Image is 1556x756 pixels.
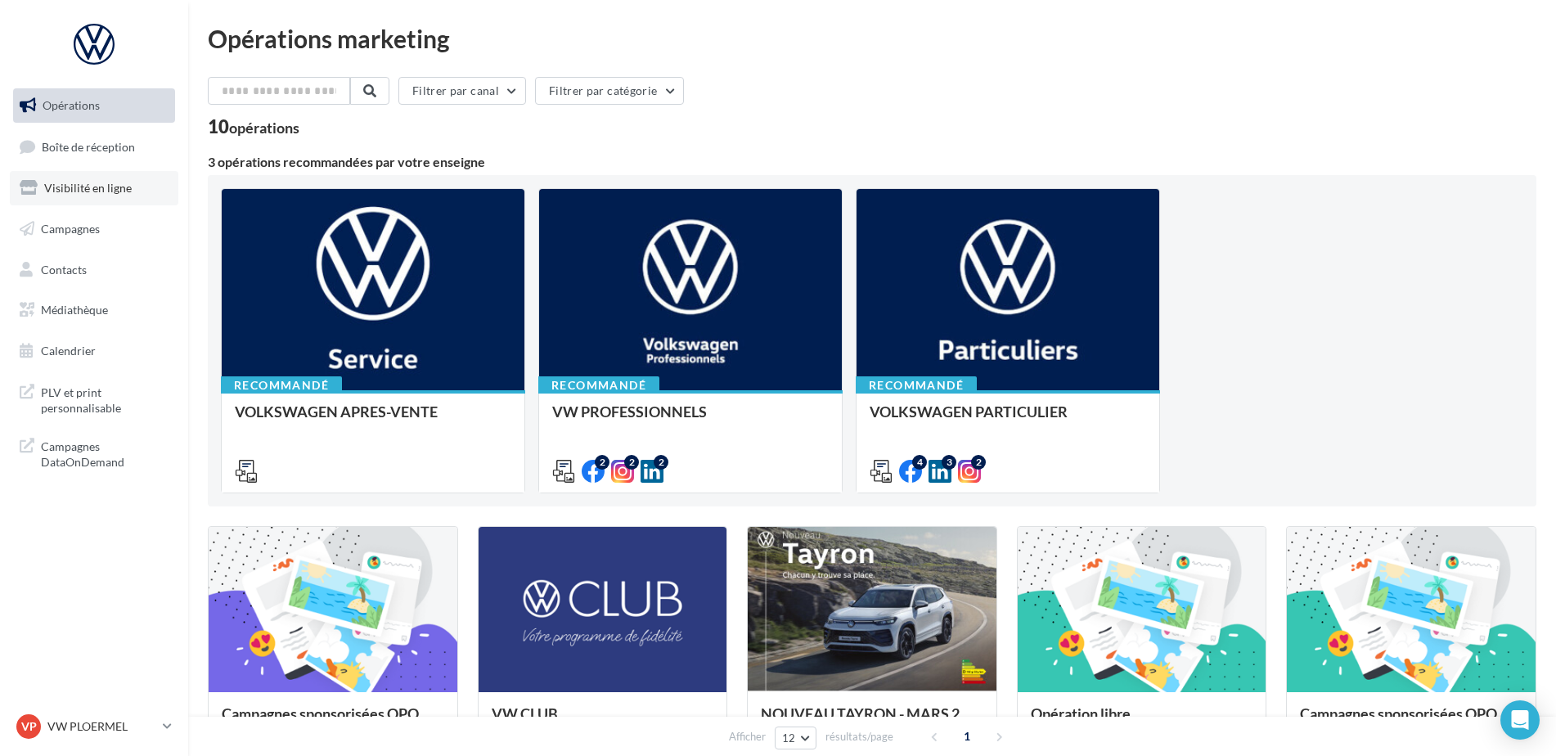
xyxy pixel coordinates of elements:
[942,455,956,470] div: 3
[595,455,609,470] div: 2
[235,403,511,436] div: VOLKSWAGEN APRES-VENTE
[41,435,169,470] span: Campagnes DataOnDemand
[10,334,178,368] a: Calendrier
[856,376,977,394] div: Recommandé
[41,262,87,276] span: Contacts
[43,98,100,112] span: Opérations
[13,711,175,742] a: VP VW PLOERMEL
[208,118,299,136] div: 10
[10,429,178,477] a: Campagnes DataOnDemand
[954,723,980,749] span: 1
[492,705,714,738] div: VW CLUB
[221,376,342,394] div: Recommandé
[41,344,96,358] span: Calendrier
[10,171,178,205] a: Visibilité en ligne
[10,253,178,287] a: Contacts
[10,88,178,123] a: Opérations
[912,455,927,470] div: 4
[208,155,1536,169] div: 3 opérations recommandées par votre enseigne
[10,375,178,423] a: PLV et print personnalisable
[41,381,169,416] span: PLV et print personnalisable
[624,455,639,470] div: 2
[10,293,178,327] a: Médiathèque
[729,729,766,745] span: Afficher
[1500,700,1540,740] div: Open Intercom Messenger
[761,705,983,738] div: NOUVEAU TAYRON - MARS 2025
[538,376,659,394] div: Recommandé
[41,222,100,236] span: Campagnes
[398,77,526,105] button: Filtrer par canal
[21,718,37,735] span: VP
[1031,705,1253,738] div: Opération libre
[1300,705,1522,738] div: Campagnes sponsorisées OPO
[222,705,444,738] div: Campagnes sponsorisées OPO Septembre
[10,212,178,246] a: Campagnes
[47,718,156,735] p: VW PLOERMEL
[654,455,668,470] div: 2
[208,26,1536,51] div: Opérations marketing
[10,129,178,164] a: Boîte de réception
[535,77,684,105] button: Filtrer par catégorie
[42,139,135,153] span: Boîte de réception
[775,727,816,749] button: 12
[782,731,796,745] span: 12
[825,729,893,745] span: résultats/page
[229,120,299,135] div: opérations
[971,455,986,470] div: 2
[41,303,108,317] span: Médiathèque
[552,403,829,436] div: VW PROFESSIONNELS
[870,403,1146,436] div: VOLKSWAGEN PARTICULIER
[44,181,132,195] span: Visibilité en ligne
